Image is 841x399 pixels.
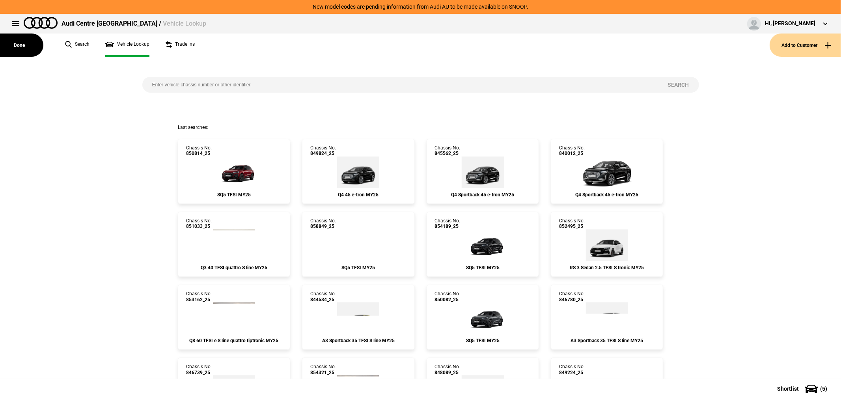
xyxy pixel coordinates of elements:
[337,157,379,188] img: Audi_F4BA53_25_AO_0E0E_WA2_WA7_55K_PY5_PYY_QQ9_(Nadin:_55K_C18_PY5_PYY_QQ9_S7E_WA2_WA7)_ext.png
[559,265,655,270] div: RS 3 Sedan 2.5 TFSI S tronic MY25
[765,20,815,28] div: Hi, [PERSON_NAME]
[142,77,658,93] input: Enter vehicle chassis number or other identifier.
[337,302,379,334] img: Audi_8YFCYG_25_EI_R1R1_3FB_WXC_WXC-1_PWL_U35_(Nadin:_3FB_6FJ_C52_PWL_U35_WXC)_ext.png
[310,370,336,375] span: 854321_25
[770,34,841,57] button: Add to Customer
[435,265,531,270] div: SQ5 TFSI MY25
[186,370,212,375] span: 846739_25
[310,364,336,375] div: Chassis No.
[462,157,504,188] img: Audi_F4NA53_25_EI_0E0E_WA7_PWK_PY5_PYY_2FS_(Nadin:_2FS_C18_PWK_PY5_PYY_S7E_WA7)_ext.png
[559,364,585,375] div: Chassis No.
[186,151,212,156] span: 850814_25
[105,34,149,57] a: Vehicle Lookup
[435,192,531,198] div: Q4 Sportback 45 e-tron MY25
[186,192,282,198] div: SQ5 TFSI MY25
[586,302,628,334] img: Audi_8YFCYG_25_EI_Z9Z9__(Nadin:_C54)_ext.png
[213,302,255,334] img: Audi_4MT0P3_25_EI_6Y6Y_1D1_N0Q_3S2_WF9_F23_(Nadin:_1D1_3S2_C96_F23_N0Q_WF9)_ext.png
[186,364,212,375] div: Chassis No.
[459,302,506,334] img: Audi_GUBS5Y_25S_GX_6Y6Y_PAH_5MK_WA2_6FJ_PQ7_PYH_PWO_53D_(Nadin:_53D_5MK_6FJ_C56_PAH_PQ7_PWO_PYH_W...
[310,192,406,198] div: Q4 45 e-tron MY25
[559,218,585,229] div: Chassis No.
[559,291,585,302] div: Chassis No.
[435,218,461,229] div: Chassis No.
[435,291,461,302] div: Chassis No.
[186,218,212,229] div: Chassis No.
[435,224,461,229] span: 854189_25
[310,151,336,156] span: 849824_25
[559,224,585,229] span: 852495_25
[186,224,212,229] span: 851033_25
[765,379,841,399] button: Shortlist(5)
[559,192,655,198] div: Q4 Sportback 45 e-tron MY25
[310,218,336,229] div: Chassis No.
[65,34,90,57] a: Search
[435,151,461,156] span: 845562_25
[559,370,585,375] span: 849224_25
[459,229,506,261] img: Audi_GUBS5Y_25S_GX_0E0E_PAH_WA2_6FJ_PYH_PWO_56T_(Nadin:_56T_6FJ_C59_PAH_PWO_PYH_S9S_WA2)_ext.png
[186,265,282,270] div: Q3 40 TFSI quattro S line MY25
[310,145,336,157] div: Chassis No.
[186,338,282,343] div: Q8 60 TFSI e S line quattro tiptronic MY25
[820,386,827,392] span: ( 5 )
[559,338,655,343] div: A3 Sportback 35 TFSI S line MY25
[178,125,208,130] span: Last searches:
[310,338,406,343] div: A3 Sportback 35 TFSI S line MY25
[579,157,635,188] img: Audi_F4NA53_25_AO_0E0E_MP_(Nadin:_C15_S7E_S9S_YEA)_ext.png
[24,17,58,29] img: audi.png
[186,297,212,302] span: 853162_25
[586,229,628,261] img: Audi_8YMRWY_25_QH_Z9Z9__(Nadin:_C48)_ext.png
[658,77,699,93] button: Search
[186,291,212,302] div: Chassis No.
[62,19,206,28] div: Audi Centre [GEOGRAPHIC_DATA] /
[163,20,206,27] span: Vehicle Lookup
[310,265,406,270] div: SQ5 TFSI MY25
[310,297,336,302] span: 844534_25
[310,224,336,229] span: 858849_25
[777,386,799,392] span: Shortlist
[435,364,461,375] div: Chassis No.
[186,145,212,157] div: Chassis No.
[310,291,336,302] div: Chassis No.
[435,370,461,375] span: 848089_25
[559,145,585,157] div: Chassis No.
[435,338,531,343] div: SQ5 TFSI MY25
[435,145,461,157] div: Chassis No.
[559,151,585,156] span: 840012_25
[559,297,585,302] span: 846780_25
[210,157,257,188] img: Audi_GUBS5Y_25S_GX_S5S5_PAH_2MB_WA2_6FJ_PQ7_53A_PYH_PWO_(Nadin:_2MB_53A_6FJ_C56_PAH_PQ7_PWO_PYH_W...
[165,34,195,57] a: Trade ins
[435,297,461,302] span: 850082_25
[213,229,255,261] img: Audi_F3BC6Y_25_EI_2Y2Y_WN9_PXC_6FJ_7HC_3S2_52Z_(Nadin:_3S2_52Z_6FJ_7HC_C62_PXC_WN9)_ext.png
